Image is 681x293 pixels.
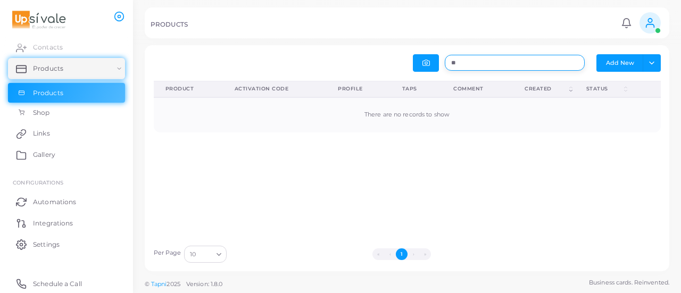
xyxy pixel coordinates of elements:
[151,21,188,28] h5: PRODUCTS
[190,249,196,260] span: 10
[33,88,63,98] span: Products
[8,191,125,212] a: Automations
[33,64,63,73] span: Products
[8,144,125,165] a: Gallery
[525,85,567,93] div: Created
[589,278,669,287] span: Business cards. Reinvented.
[338,85,379,93] div: Profile
[33,43,63,52] span: Contacts
[8,58,125,79] a: Products
[184,246,227,263] div: Search for option
[8,212,125,233] a: Integrations
[33,219,73,228] span: Integrations
[596,54,643,71] button: Add New
[33,279,82,289] span: Schedule a Call
[8,83,125,103] a: Products
[33,240,60,249] span: Settings
[186,280,223,288] span: Version: 1.8.0
[33,150,55,160] span: Gallery
[586,85,622,93] div: Status
[8,103,125,123] a: Shop
[154,249,181,257] label: Per Page
[235,85,314,93] div: Activation Code
[402,85,430,93] div: Taps
[165,111,649,119] div: There are no records to show
[453,85,501,93] div: Comment
[8,37,125,58] a: Contacts
[13,179,63,186] span: Configurations
[629,81,661,97] th: Action
[229,248,574,260] ul: Pagination
[396,248,408,260] button: Go to page 1
[33,108,49,118] span: Shop
[197,248,212,260] input: Search for option
[10,10,69,30] img: logo
[165,85,211,93] div: Product
[145,280,222,289] span: ©
[33,197,76,207] span: Automations
[151,280,167,288] a: Tapni
[8,123,125,144] a: Links
[33,129,50,138] span: Links
[167,280,180,289] span: 2025
[8,233,125,255] a: Settings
